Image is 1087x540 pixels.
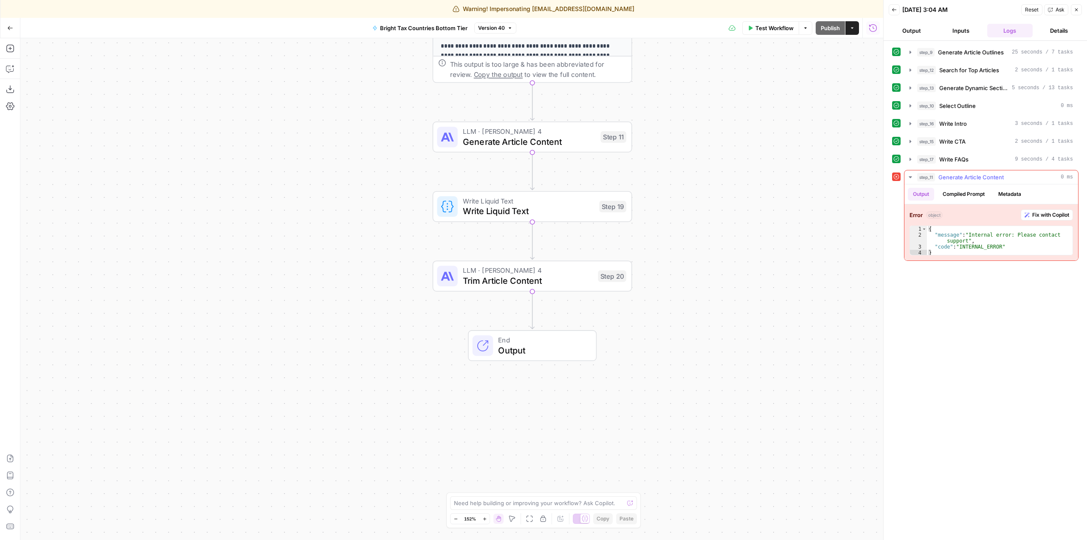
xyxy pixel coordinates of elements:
[464,515,476,522] span: 152%
[367,21,473,35] button: Bright Tax Countries Bottom Tier
[620,515,634,523] span: Paste
[939,119,967,128] span: Write Intro
[474,23,516,34] button: Version 40
[917,155,936,164] span: step_17
[908,188,934,201] button: Output
[904,117,1078,130] button: 3 seconds / 1 tasks
[938,48,1004,57] span: Generate Article Outlines
[478,24,505,32] span: Version 40
[904,81,1078,95] button: 5 seconds / 13 tasks
[463,135,595,148] span: Generate Article Content
[742,21,799,35] button: Test Workflow
[1021,209,1073,221] button: Fix with Copilot
[599,201,626,212] div: Step 19
[910,211,923,219] strong: Error
[453,5,634,13] div: Warning! Impersonating [EMAIL_ADDRESS][DOMAIN_NAME]
[917,84,936,92] span: step_13
[987,24,1033,37] button: Logs
[904,99,1078,113] button: 0 ms
[904,153,1078,166] button: 9 seconds / 4 tasks
[1015,155,1073,163] span: 9 seconds / 4 tasks
[1021,4,1042,15] button: Reset
[939,137,966,146] span: Write CTA
[939,155,969,164] span: Write FAQs
[597,515,609,523] span: Copy
[463,274,593,287] span: Trim Article Content
[530,222,534,259] g: Edge from step_19 to step_20
[616,513,637,524] button: Paste
[433,260,632,291] div: LLM · [PERSON_NAME] 4Trim Article ContentStep 20
[904,63,1078,77] button: 2 seconds / 1 tasks
[1015,138,1073,145] span: 2 seconds / 1 tasks
[474,71,523,78] span: Copy the output
[463,265,593,275] span: LLM · [PERSON_NAME] 4
[939,102,976,110] span: Select Outline
[889,24,935,37] button: Output
[1061,102,1073,110] span: 0 ms
[1015,120,1073,127] span: 3 seconds / 1 tasks
[1056,6,1064,14] span: Ask
[380,24,467,32] span: Bright Tax Countries Bottom Tier
[598,270,626,282] div: Step 20
[938,188,990,201] button: Compiled Prompt
[917,173,935,181] span: step_11
[433,122,632,153] div: LLM · [PERSON_NAME] 4Generate Article ContentStep 11
[939,84,1008,92] span: Generate Dynamic Sections
[593,513,613,524] button: Copy
[1015,66,1073,74] span: 2 seconds / 1 tasks
[917,137,936,146] span: step_15
[450,59,626,80] div: This output is too large & has been abbreviated for review. to view the full content.
[904,45,1078,59] button: 25 seconds / 7 tasks
[530,83,534,120] g: Edge from step_17 to step_11
[904,135,1078,148] button: 2 seconds / 1 tasks
[1032,211,1069,219] span: Fix with Copilot
[1036,24,1082,37] button: Details
[910,226,927,232] div: 1
[922,226,926,232] span: Toggle code folding, rows 1 through 4
[938,173,1004,181] span: Generate Article Content
[1061,173,1073,181] span: 0 ms
[917,102,936,110] span: step_10
[910,232,927,244] div: 2
[938,24,984,37] button: Inputs
[917,48,935,57] span: step_9
[530,291,534,329] g: Edge from step_20 to end
[910,250,927,256] div: 4
[498,344,586,356] span: Output
[1044,4,1068,15] button: Ask
[498,335,586,345] span: End
[926,211,943,219] span: object
[821,24,840,32] span: Publish
[433,191,632,222] div: Write Liquid TextWrite Liquid TextStep 19
[904,184,1078,260] div: 0 ms
[463,205,594,218] span: Write Liquid Text
[910,244,927,250] div: 3
[530,153,534,190] g: Edge from step_11 to step_19
[463,195,594,206] span: Write Liquid Text
[939,66,999,74] span: Search for Top Articles
[917,119,936,128] span: step_16
[1012,48,1073,56] span: 25 seconds / 7 tasks
[1012,84,1073,92] span: 5 seconds / 13 tasks
[463,126,595,136] span: LLM · [PERSON_NAME] 4
[600,131,626,143] div: Step 11
[993,188,1026,201] button: Metadata
[904,170,1078,184] button: 0 ms
[755,24,794,32] span: Test Workflow
[816,21,845,35] button: Publish
[1025,6,1039,14] span: Reset
[917,66,936,74] span: step_12
[433,330,632,361] div: EndOutput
